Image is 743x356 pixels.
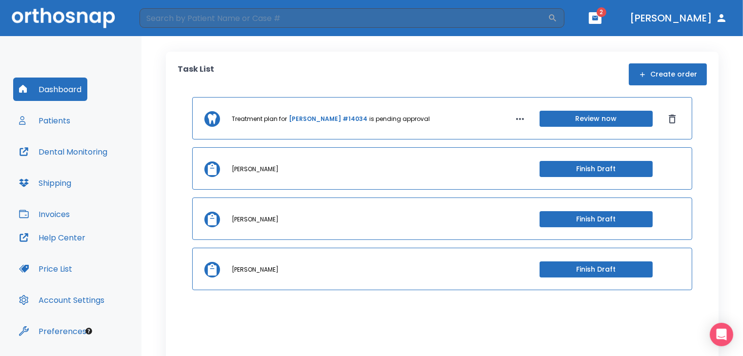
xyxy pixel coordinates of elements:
img: Orthosnap [12,8,115,28]
p: Treatment plan for [232,115,287,123]
button: Shipping [13,171,77,195]
button: [PERSON_NAME] [626,9,731,27]
p: [PERSON_NAME] [232,265,279,274]
button: Dashboard [13,78,87,101]
button: Patients [13,109,76,132]
button: Finish Draft [540,161,653,177]
button: Price List [13,257,78,280]
button: Preferences [13,319,92,343]
span: 2 [597,7,606,17]
div: Tooltip anchor [84,327,93,336]
p: Task List [178,63,214,85]
div: Open Intercom Messenger [710,323,733,346]
button: Create order [629,63,707,85]
button: Dental Monitoring [13,140,113,163]
button: Dismiss [664,111,680,127]
button: Invoices [13,202,76,226]
button: Finish Draft [540,261,653,277]
button: Help Center [13,226,91,249]
button: Account Settings [13,288,110,312]
button: Review now [540,111,653,127]
button: Finish Draft [540,211,653,227]
a: [PERSON_NAME] #14034 [289,115,367,123]
p: is pending approval [369,115,430,123]
p: [PERSON_NAME] [232,215,279,224]
input: Search by Patient Name or Case # [140,8,548,28]
p: [PERSON_NAME] [232,165,279,174]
